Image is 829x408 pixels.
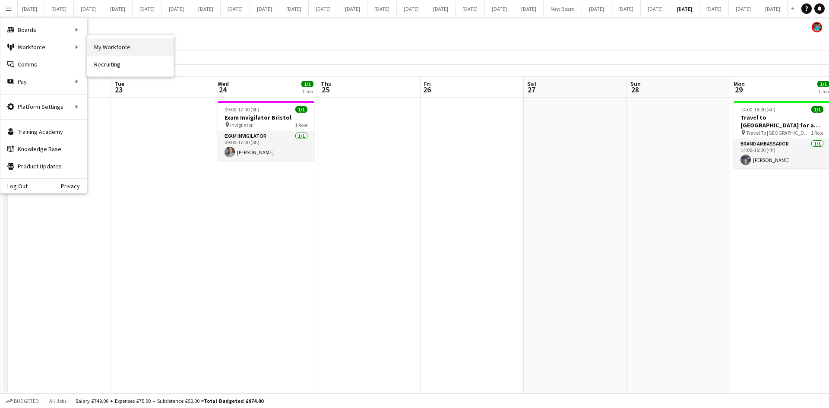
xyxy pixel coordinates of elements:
[423,85,431,95] span: 26
[218,114,314,121] h3: Exam Invigilator Bristol
[295,122,307,128] span: 1 Role
[456,0,485,17] button: [DATE]
[250,0,279,17] button: [DATE]
[630,80,641,88] span: Sun
[367,0,397,17] button: [DATE]
[218,101,314,161] app-job-card: 09:00-17:00 (8h)1/1Exam Invigilator Bristol Invigilator1 RoleExam Invigilator1/109:00-17:00 (8h)[...
[397,0,426,17] button: [DATE]
[320,85,332,95] span: 25
[87,56,174,73] a: Recruiting
[295,106,307,113] span: 1/1
[309,0,338,17] button: [DATE]
[0,56,87,73] a: Comms
[338,0,367,17] button: [DATE]
[582,0,611,17] button: [DATE]
[230,122,253,128] span: Invigilator
[221,0,250,17] button: [DATE]
[204,398,263,404] span: Total Budgeted £874.00
[0,38,87,56] div: Workforce
[426,0,456,17] button: [DATE]
[191,0,221,17] button: [DATE]
[74,0,103,17] button: [DATE]
[729,0,758,17] button: [DATE]
[641,0,670,17] button: [DATE]
[527,80,537,88] span: Sat
[526,85,537,95] span: 27
[279,0,309,17] button: [DATE]
[699,0,729,17] button: [DATE]
[218,131,314,161] app-card-role: Exam Invigilator1/109:00-17:00 (8h)[PERSON_NAME]
[0,123,87,140] a: Training Academy
[301,81,313,87] span: 1/1
[321,80,332,88] span: Thu
[15,0,44,17] button: [DATE]
[811,130,823,136] span: 1 Role
[732,85,745,95] span: 29
[113,85,124,95] span: 23
[734,80,745,88] span: Mon
[114,80,124,88] span: Tue
[4,396,40,406] button: Budgeted
[225,106,259,113] span: 09:00-17:00 (8h)
[485,0,514,17] button: [DATE]
[76,398,263,404] div: Salary £749.00 + Expenses £75.00 + Subsistence £50.00 =
[629,85,641,95] span: 28
[47,398,68,404] span: All jobs
[544,0,582,17] button: New Board
[216,85,229,95] span: 24
[44,0,74,17] button: [DATE]
[758,0,788,17] button: [DATE]
[162,0,191,17] button: [DATE]
[302,88,313,95] div: 1 Job
[0,73,87,90] div: Pay
[0,183,28,190] a: Log Out
[611,0,641,17] button: [DATE]
[514,0,544,17] button: [DATE]
[0,98,87,115] div: Platform Settings
[103,0,133,17] button: [DATE]
[812,22,822,32] app-user-avatar: Oscar Peck
[218,80,229,88] span: Wed
[133,0,162,17] button: [DATE]
[0,158,87,175] a: Product Updates
[424,80,431,88] span: Fri
[811,106,823,113] span: 1/1
[0,140,87,158] a: Knowledge Base
[746,130,811,136] span: Travel To [GEOGRAPHIC_DATA] for Recruitment fair
[818,88,829,95] div: 1 Job
[87,38,174,56] a: My Workforce
[670,0,699,17] button: [DATE]
[0,21,87,38] div: Boards
[14,398,39,404] span: Budgeted
[740,106,775,113] span: 14:00-18:00 (4h)
[61,183,87,190] a: Privacy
